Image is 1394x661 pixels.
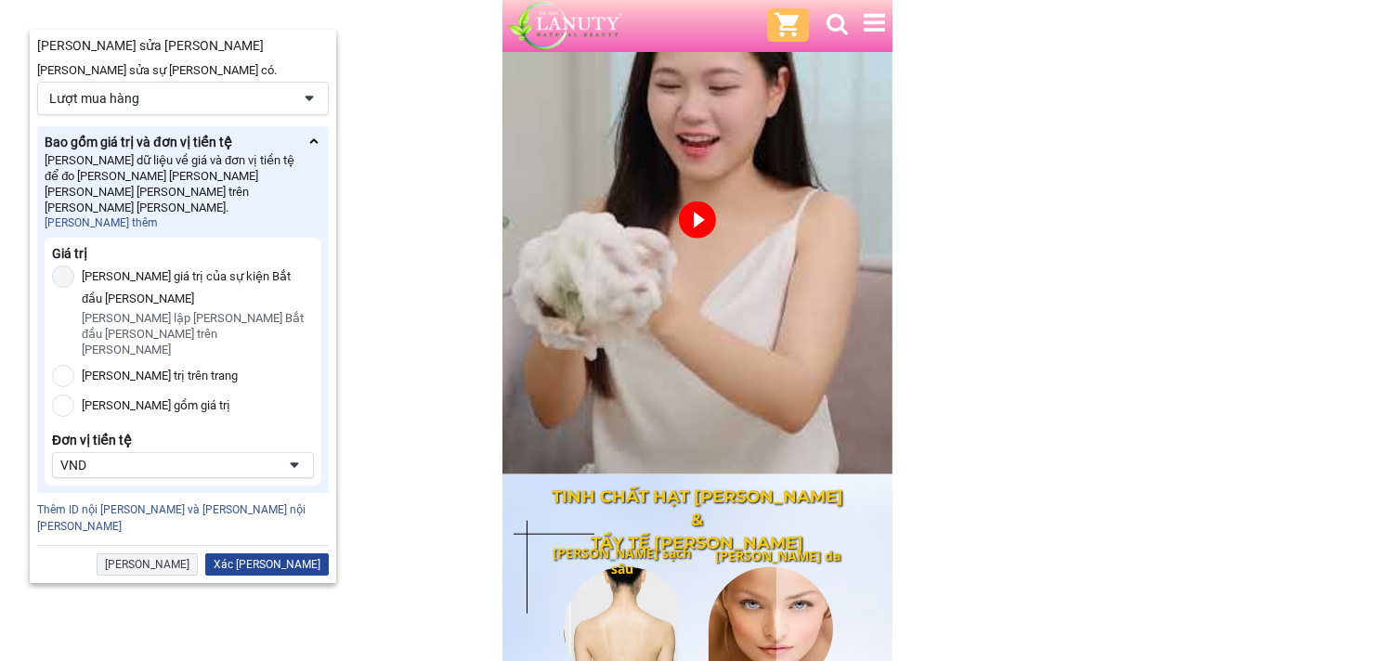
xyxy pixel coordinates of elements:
[541,546,703,577] div: [PERSON_NAME] sạch sâu
[37,63,277,77] span: [PERSON_NAME] sửa sự [PERSON_NAME] có.
[37,82,329,115] div: Lượt mua hàngNút mũi tên của công cụ chọn
[60,457,276,473] div: VND
[45,152,306,215] div: [PERSON_NAME] dữ liệu về giá và đơn vị tiền tệ để đo [PERSON_NAME] [PERSON_NAME] [PERSON_NAME] [P...
[82,365,238,387] label: [PERSON_NAME] trị trên trang
[82,310,306,357] div: [PERSON_NAME] lập [PERSON_NAME] Bắt đầu [PERSON_NAME] trên [PERSON_NAME]
[45,134,232,150] div: Bao gồm giá trị và đơn vị tiền tệ
[306,134,321,152] div: Ẩn bớt chi tiết
[52,432,132,448] div: Đơn vị tiền tệ
[97,553,198,576] div: Hủy
[37,37,329,54] div: [PERSON_NAME] sửa [PERSON_NAME]
[547,486,847,556] div: TINH CHẤT HẠT [PERSON_NAME] & TẨY TẾ [PERSON_NAME]
[49,90,291,107] div: Lượt mua hàng
[45,215,158,230] a: [PERSON_NAME] thêm
[37,503,306,533] a: Thêm ID nội [PERSON_NAME] và [PERSON_NAME] nội [PERSON_NAME]
[52,452,314,478] div: VNDNút mũi tên của công cụ chọn
[697,549,859,564] div: [PERSON_NAME] da
[82,395,230,417] label: [PERSON_NAME] gồm giá trị
[205,553,329,576] div: Xác nhận
[52,245,87,262] div: Giá trị
[82,266,306,310] label: [PERSON_NAME] giá trị của sự kiện Bắt đầu [PERSON_NAME]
